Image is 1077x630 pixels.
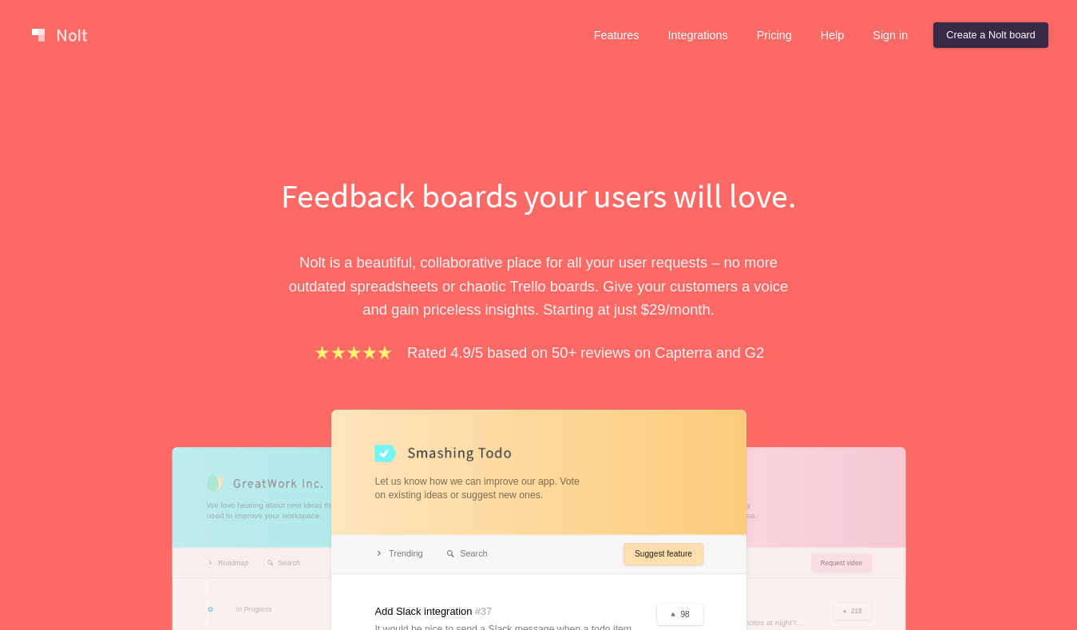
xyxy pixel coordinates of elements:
a: Sign in [860,22,921,48]
p: Nolt is a beautiful, collaborative place for all your user requests – no more outdated spreadshee... [263,251,814,321]
img: stars.b067e34983.png [313,343,394,362]
a: Pricing [744,22,805,48]
a: Integrations [655,22,740,48]
h1: Feedback boards your users will love. [263,172,814,219]
a: Help [808,22,857,48]
a: Features [581,22,652,48]
a: Create a Nolt board [933,22,1048,48]
p: Rated 4.9/5 based on 50+ reviews on Capterra and G2 [407,341,764,364]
